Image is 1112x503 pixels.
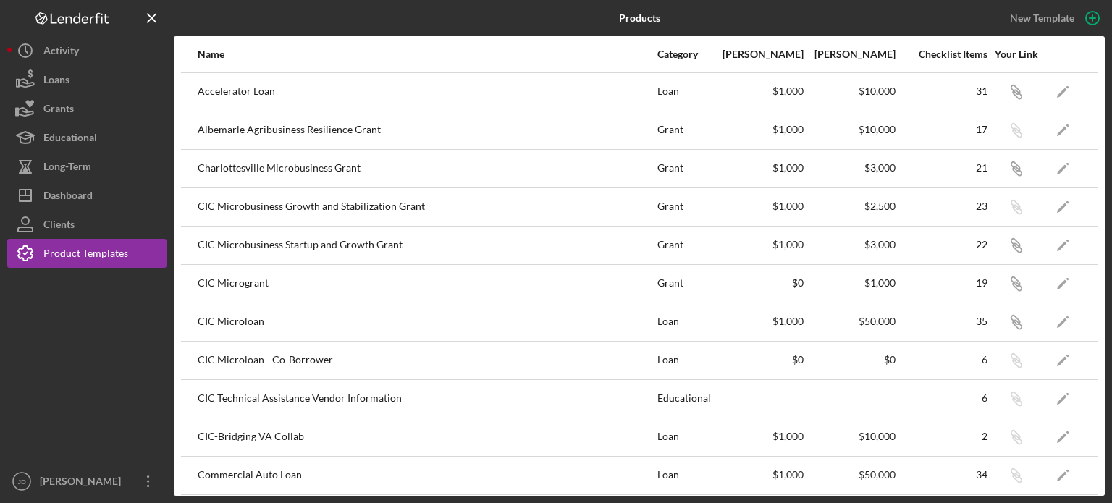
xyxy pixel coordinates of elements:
div: 19 [897,277,987,289]
div: Grant [657,189,712,225]
button: New Template [1001,7,1105,29]
div: CIC-Bridging VA Collab [198,419,656,455]
div: 35 [897,316,987,327]
div: Activity [43,36,79,69]
div: $1,000 [713,85,804,97]
button: Educational [7,123,167,152]
div: [PERSON_NAME] [805,48,896,60]
div: $1,000 [713,316,804,327]
div: 31 [897,85,987,97]
div: Accelerator Loan [198,74,656,110]
div: [PERSON_NAME] [36,467,130,499]
div: 6 [897,354,987,365]
div: CIC Microbusiness Growth and Stabilization Grant [198,189,656,225]
text: JD [17,478,26,486]
div: Dashboard [43,181,93,214]
div: Name [198,48,656,60]
div: Checklist Items [897,48,987,60]
div: New Template [1010,7,1074,29]
div: $50,000 [805,316,896,327]
button: Dashboard [7,181,167,210]
div: $10,000 [805,124,896,135]
div: $1,000 [713,162,804,174]
button: Grants [7,94,167,123]
div: $2,500 [805,200,896,212]
div: $1,000 [805,277,896,289]
div: CIC Microbusiness Startup and Growth Grant [198,227,656,263]
div: 6 [897,392,987,404]
button: Clients [7,210,167,239]
div: Charlottesville Microbusiness Grant [198,151,656,187]
div: $50,000 [805,469,896,481]
div: CIC Technical Assistance Vendor Information [198,381,656,417]
div: Your Link [989,48,1043,60]
div: $1,000 [713,124,804,135]
div: Category [657,48,712,60]
div: $0 [713,354,804,365]
button: Activity [7,36,167,65]
div: 22 [897,239,987,250]
div: 21 [897,162,987,174]
div: Product Templates [43,239,128,271]
div: $10,000 [805,85,896,97]
div: Commercial Auto Loan [198,457,656,494]
div: $1,000 [713,431,804,442]
div: Loan [657,419,712,455]
iframe: Intercom live chat [1063,439,1098,474]
div: 2 [897,431,987,442]
div: $0 [713,277,804,289]
div: CIC Microloan [198,304,656,340]
b: Products [619,12,660,24]
div: $1,000 [713,200,804,212]
div: Grant [657,227,712,263]
div: Loan [657,74,712,110]
div: Loan [657,457,712,494]
div: CIC Microgrant [198,266,656,302]
div: $10,000 [805,431,896,442]
div: [PERSON_NAME] [713,48,804,60]
div: Albemarle Agribusiness Resilience Grant [198,112,656,148]
button: JD[PERSON_NAME] [7,467,167,496]
div: 34 [897,469,987,481]
button: Product Templates [7,239,167,268]
div: $1,000 [713,239,804,250]
div: $0 [805,354,896,365]
div: $3,000 [805,162,896,174]
div: Grants [43,94,74,127]
div: Long-Term [43,152,91,185]
div: Grant [657,266,712,302]
div: Educational [43,123,97,156]
div: $3,000 [805,239,896,250]
div: $1,000 [713,469,804,481]
button: Long-Term [7,152,167,181]
div: 23 [897,200,987,212]
div: Clients [43,210,75,242]
button: Loans [7,65,167,94]
div: Loan [657,304,712,340]
div: Grant [657,112,712,148]
div: Loan [657,342,712,379]
div: 17 [897,124,987,135]
div: CIC Microloan - Co-Borrower [198,342,656,379]
div: Educational [657,381,712,417]
div: Grant [657,151,712,187]
div: Loans [43,65,69,98]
